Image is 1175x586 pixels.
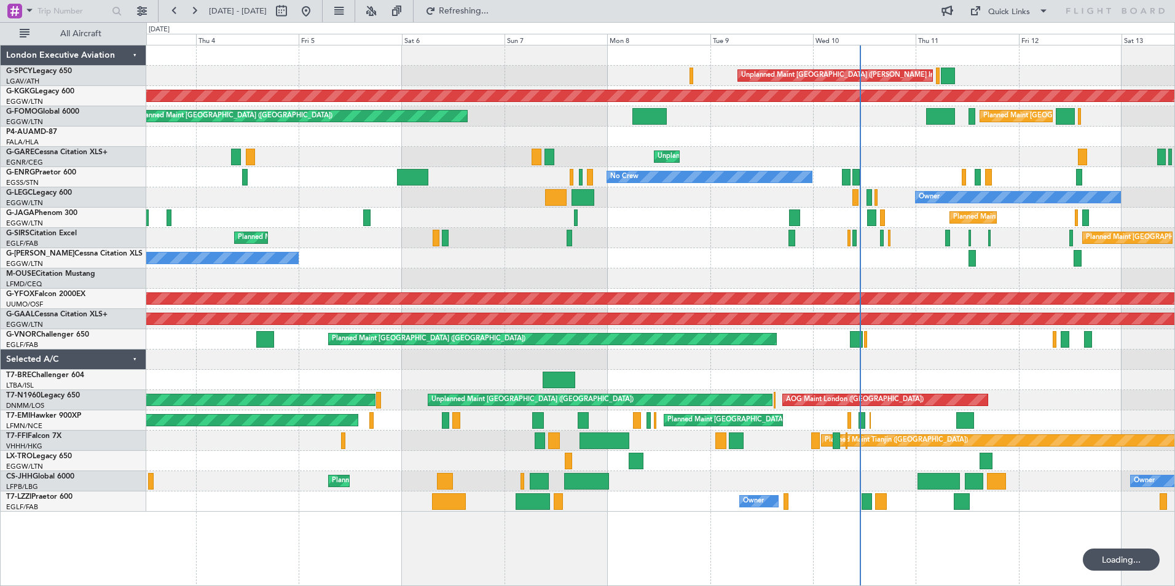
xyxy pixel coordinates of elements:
div: Fri 5 [299,34,401,45]
div: Tue 9 [710,34,813,45]
a: T7-BREChallenger 604 [6,372,84,379]
div: Sun 7 [505,34,607,45]
a: EGGW/LTN [6,462,43,471]
a: T7-EMIHawker 900XP [6,412,81,420]
a: G-GARECessna Citation XLS+ [6,149,108,156]
div: Planned Maint [GEOGRAPHIC_DATA] ([GEOGRAPHIC_DATA]) [953,208,1147,227]
a: EGGW/LTN [6,117,43,127]
span: G-VNOR [6,331,36,338]
span: G-SIRS [6,230,29,237]
input: Trip Number [37,2,108,20]
div: Owner [919,188,940,206]
a: G-LEGCLegacy 600 [6,189,72,197]
a: EGLF/FAB [6,239,38,248]
a: EGLF/FAB [6,502,38,512]
div: [DATE] [149,25,170,35]
span: G-ENRG [6,169,35,176]
a: EGLF/FAB [6,340,38,350]
a: G-YFOXFalcon 2000EX [6,291,85,298]
span: G-YFOX [6,291,34,298]
a: EGNR/CEG [6,158,43,167]
div: Thu 11 [916,34,1018,45]
span: G-SPCY [6,68,33,75]
div: No Crew [610,168,639,186]
a: LTBA/ISL [6,381,34,390]
div: Fri 12 [1019,34,1122,45]
span: G-FOMO [6,108,37,115]
div: Unplanned Maint [PERSON_NAME] [658,147,769,166]
a: LX-TROLegacy 650 [6,453,72,460]
span: All Aircraft [32,29,130,38]
div: Planned Maint [GEOGRAPHIC_DATA] ([GEOGRAPHIC_DATA]) [139,107,332,125]
span: LX-TRO [6,453,33,460]
a: CS-JHHGlobal 6000 [6,473,74,480]
a: G-FOMOGlobal 6000 [6,108,79,115]
span: G-GAAL [6,311,34,318]
a: G-ENRGPraetor 600 [6,169,76,176]
span: [DATE] - [DATE] [209,6,267,17]
a: EGGW/LTN [6,259,43,268]
a: EGGW/LTN [6,320,43,329]
span: T7-FFI [6,432,28,440]
div: Loading... [1083,549,1160,571]
span: Refreshing... [438,7,490,15]
span: P4-AUA [6,128,34,136]
a: G-[PERSON_NAME]Cessna Citation XLS [6,250,143,257]
span: G-JAGA [6,209,34,217]
a: T7-FFIFalcon 7X [6,432,61,440]
button: Quick Links [964,1,1055,21]
a: G-VNORChallenger 650 [6,331,89,338]
a: M-OUSECitation Mustang [6,270,95,278]
a: EGSS/STN [6,178,39,187]
a: VHHH/HKG [6,442,42,451]
a: G-KGKGLegacy 600 [6,88,74,95]
a: LFMN/NCE [6,421,42,431]
div: Owner [1134,472,1155,490]
div: Unplanned Maint [GEOGRAPHIC_DATA] ([PERSON_NAME] Intl) [741,66,940,85]
a: FALA/HLA [6,138,39,147]
a: G-SIRSCitation Excel [6,230,77,237]
span: T7-N1960 [6,392,41,399]
div: AOG Maint London ([GEOGRAPHIC_DATA]) [786,391,924,409]
span: G-KGKG [6,88,35,95]
span: T7-BRE [6,372,31,379]
div: Owner [743,492,764,510]
a: G-SPCYLegacy 650 [6,68,72,75]
a: EGGW/LTN [6,198,43,208]
button: All Aircraft [14,24,133,44]
div: Sat 6 [402,34,505,45]
span: T7-LZZI [6,493,31,501]
a: G-JAGAPhenom 300 [6,209,77,217]
a: P4-AUAMD-87 [6,128,57,136]
div: Planned Maint [GEOGRAPHIC_DATA] ([GEOGRAPHIC_DATA]) [332,472,525,490]
div: Planned Maint [GEOGRAPHIC_DATA] ([GEOGRAPHIC_DATA]) [332,330,525,348]
div: Thu 4 [196,34,299,45]
span: CS-JHH [6,473,33,480]
span: G-LEGC [6,189,33,197]
div: Planned Maint [GEOGRAPHIC_DATA] ([GEOGRAPHIC_DATA]) [238,229,431,247]
a: LGAV/ATH [6,77,39,86]
a: T7-N1960Legacy 650 [6,392,80,399]
button: Refreshing... [420,1,493,21]
span: M-OUSE [6,270,36,278]
a: G-GAALCessna Citation XLS+ [6,311,108,318]
span: T7-EMI [6,412,30,420]
a: LFMD/CEQ [6,279,42,289]
span: G-GARE [6,149,34,156]
a: UUMO/OSF [6,300,43,309]
div: Quick Links [988,6,1030,18]
a: EGGW/LTN [6,97,43,106]
span: G-[PERSON_NAME] [6,250,74,257]
div: Unplanned Maint [GEOGRAPHIC_DATA] ([GEOGRAPHIC_DATA]) [431,391,634,409]
a: LFPB/LBG [6,482,38,491]
div: Planned Maint [GEOGRAPHIC_DATA] [667,411,785,429]
a: DNMM/LOS [6,401,44,410]
a: T7-LZZIPraetor 600 [6,493,73,501]
div: Wed 10 [813,34,916,45]
div: Planned Maint Tianjin ([GEOGRAPHIC_DATA]) [825,431,968,450]
div: Mon 8 [607,34,710,45]
a: EGGW/LTN [6,219,43,228]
